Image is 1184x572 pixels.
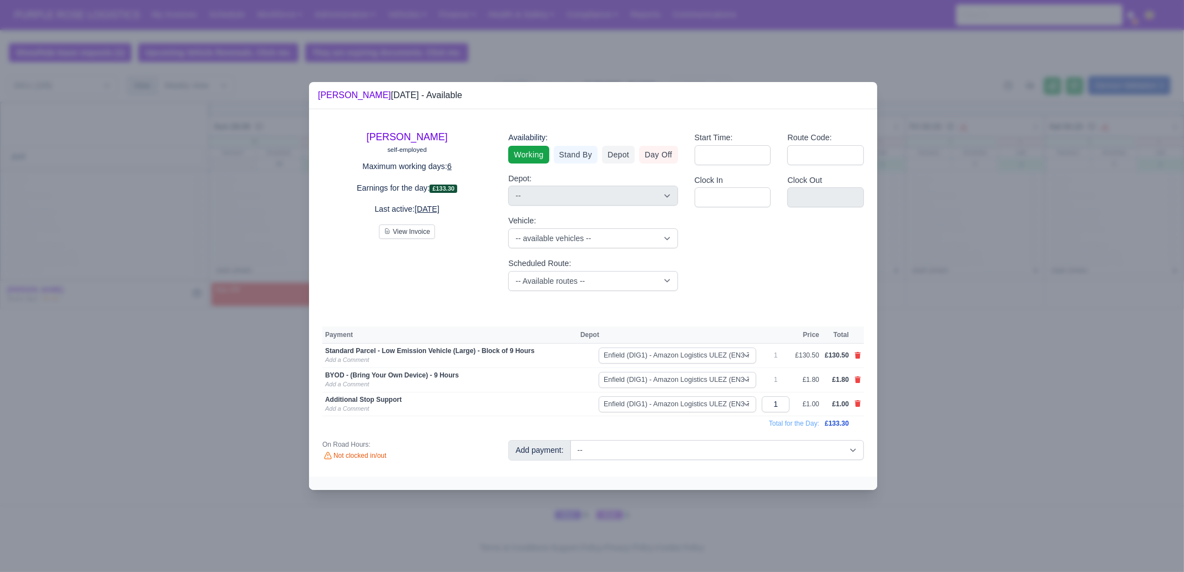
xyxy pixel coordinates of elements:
span: £133.30 [429,185,457,193]
th: Price [792,326,822,343]
p: Maximum working days: [322,160,492,173]
th: Payment [322,326,578,343]
span: £1.80 [832,376,849,384]
div: Availability: [508,131,677,144]
div: [DATE] - Available [318,89,462,102]
span: Total for the Day: [769,420,819,427]
label: Clock Out [787,174,822,187]
a: Day Off [639,146,678,164]
a: Add a Comment [325,405,369,412]
div: On Road Hours: [322,440,492,449]
a: Add a Comment [325,356,369,363]
a: Add a Comment [325,381,369,387]
td: £130.50 [792,344,822,368]
a: [PERSON_NAME] [318,90,391,100]
td: £1.80 [792,367,822,392]
p: Last active: [322,203,492,216]
a: Depot [602,146,635,164]
a: Working [508,146,549,164]
th: Total [822,326,852,343]
label: Start Time: [695,131,733,144]
span: £133.30 [825,420,849,427]
a: Stand By [554,146,598,164]
label: Scheduled Route: [508,257,571,270]
td: £1.00 [792,392,822,416]
label: Vehicle: [508,214,536,227]
iframe: Chat Widget [1129,519,1184,572]
label: Depot: [508,172,532,185]
label: Route Code: [787,131,832,144]
small: self-employed [387,146,427,153]
div: Standard Parcel - Low Emission Vehicle (Large) - Block of 9 Hours [325,346,575,355]
div: BYOD - (Bring Your Own Device) - 9 Hours [325,371,575,380]
p: Earnings for the day: [322,182,492,195]
div: 1 [762,351,790,360]
u: 6 [447,162,452,171]
div: Not clocked in/out [322,451,492,461]
a: [PERSON_NAME] [367,131,448,142]
th: Depot [578,326,759,343]
span: £130.50 [825,351,849,359]
u: [DATE] [414,205,439,213]
button: View Invoice [379,224,435,239]
label: Clock In [695,174,723,187]
div: 1 [762,375,790,384]
div: Additional Stop Support [325,395,575,404]
span: £1.00 [832,400,849,408]
div: Add payment: [508,440,570,460]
